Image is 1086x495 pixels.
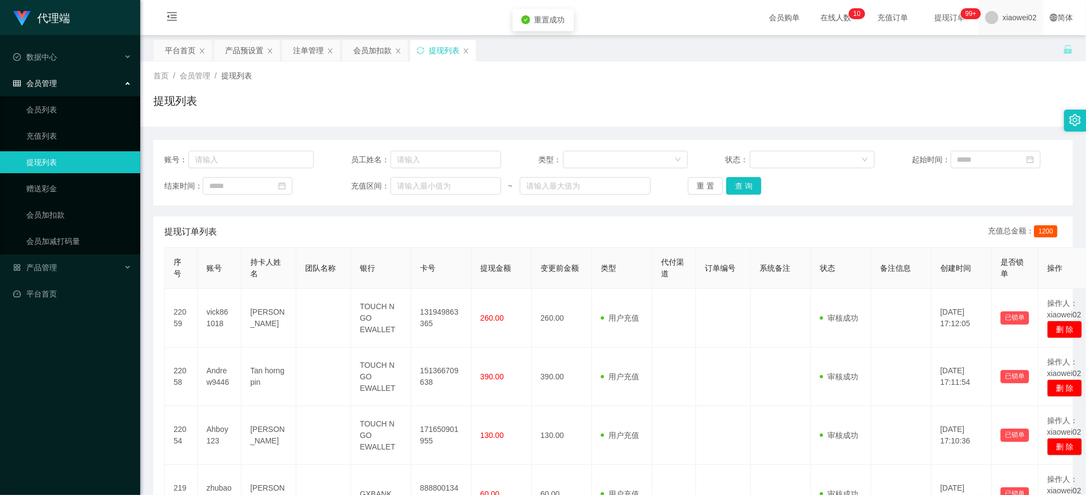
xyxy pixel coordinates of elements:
span: 类型 [601,264,616,272]
i: 图标: appstore-o [13,264,21,271]
p: 0 [857,8,861,19]
span: 260.00 [480,314,504,322]
span: 审核成功 [820,431,858,440]
span: 操作 [1047,264,1062,272]
span: 审核成功 [820,372,858,381]
div: 充值总金额： [988,225,1062,238]
span: 会员管理 [13,79,57,88]
input: 请输入最大值为 [520,177,651,195]
span: 用户充值 [601,372,639,381]
button: 删 除 [1047,438,1082,456]
i: 图标: calendar [1026,156,1034,163]
span: 代付渠道 [661,258,684,278]
td: 390.00 [532,348,592,406]
i: 图标: sync [417,47,424,54]
button: 重 置 [688,177,723,195]
i: 图标: menu-fold [153,1,191,36]
span: 重置成功 [535,15,565,24]
span: ~ [501,180,520,192]
div: 提现列表 [429,40,459,61]
i: 图标: unlock [1063,44,1073,54]
button: 已锁单 [1001,370,1029,383]
i: 图标: close [327,48,334,54]
span: 结束时间： [164,180,203,192]
i: 图标: close [267,48,273,54]
span: 类型： [538,154,563,166]
td: Ahboy123 [198,406,242,465]
button: 删 除 [1047,379,1082,397]
a: 会员加减打码量 [26,230,131,252]
span: 数据中心 [13,53,57,61]
span: 账号 [206,264,222,272]
span: 在线人数 [815,14,857,21]
span: 会员管理 [180,71,210,80]
span: 操作人：xiaowei02 [1047,357,1081,378]
div: 会员加扣款 [353,40,392,61]
span: / [215,71,217,80]
i: 图标: close [199,48,205,54]
td: 22059 [165,289,198,348]
a: 充值列表 [26,125,131,147]
span: 变更前金额 [541,264,579,272]
span: 银行 [360,264,375,272]
i: icon: check-circle [521,15,530,24]
i: 图标: down [861,156,868,164]
i: 图标: close [395,48,401,54]
span: 状态 [820,264,835,272]
td: vick861018 [198,289,242,348]
i: 图标: close [463,48,469,54]
span: 130.00 [480,431,504,440]
i: 图标: setting [1069,114,1081,126]
span: 审核成功 [820,314,858,322]
a: 赠送彩金 [26,178,131,200]
input: 请输入最小值为 [390,177,501,195]
span: 提现列表 [221,71,252,80]
td: 130.00 [532,406,592,465]
td: TOUCH N GO EWALLET [351,289,411,348]
span: 持卡人姓名 [250,258,281,278]
a: 代理端 [13,13,70,22]
span: 订单编号 [705,264,736,272]
span: 创建时间 [940,264,971,272]
a: 图标: dashboard平台首页 [13,283,131,305]
span: 充值区间： [351,180,390,192]
div: 注单管理 [293,40,324,61]
span: 是否锁单 [1001,258,1024,278]
i: 图标: global [1050,14,1058,21]
td: TOUCH N GO EWALLET [351,348,411,406]
span: 卡号 [420,264,435,272]
span: 系统备注 [760,264,790,272]
i: 图标: down [675,156,681,164]
td: Tan horng pin [242,348,296,406]
p: 1 [853,8,857,19]
span: 390.00 [480,372,504,381]
sup: 10 [849,8,865,19]
span: 员工姓名： [351,154,390,166]
td: 131949863365 [411,289,472,348]
h1: 提现列表 [153,93,197,109]
a: 提现列表 [26,151,131,173]
a: 会员加扣款 [26,204,131,226]
td: [DATE] 17:10:36 [932,406,992,465]
span: 状态： [725,154,750,166]
button: 已锁单 [1001,429,1029,442]
td: Andrew9446 [198,348,242,406]
td: [DATE] 17:12:05 [932,289,992,348]
td: 171650901955 [411,406,472,465]
div: 平台首页 [165,40,196,61]
td: 260.00 [532,289,592,348]
span: 产品管理 [13,263,57,272]
sup: 1151 [961,8,981,19]
a: 会员列表 [26,99,131,121]
td: TOUCH N GO EWALLET [351,406,411,465]
i: 图标: check-circle-o [13,53,21,61]
input: 请输入 [188,151,314,168]
span: 账号： [164,154,188,166]
span: / [173,71,175,80]
span: 1200 [1034,225,1058,237]
td: [PERSON_NAME] [242,406,296,465]
span: 提现订单 [929,14,971,21]
span: 提现订单列表 [164,225,217,238]
i: 图标: calendar [278,182,286,190]
h1: 代理端 [37,1,70,36]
